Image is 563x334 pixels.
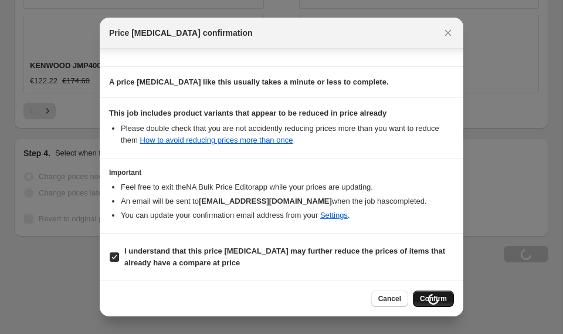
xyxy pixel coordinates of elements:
[440,25,456,41] button: Close
[109,168,454,177] h3: Important
[121,210,454,221] li: You can update your confirmation email address from your .
[121,123,454,146] li: Please double check that you are not accidently reducing prices more than you want to reduce them
[378,294,401,303] span: Cancel
[109,109,386,117] b: This job includes product variants that appear to be reduced in price already
[124,247,445,267] b: I understand that this price [MEDICAL_DATA] may further reduce the prices of items that already h...
[121,181,454,193] li: Feel free to exit the NA Bulk Price Editor app while your prices are updating.
[109,27,253,39] span: Price [MEDICAL_DATA] confirmation
[199,197,332,205] b: [EMAIL_ADDRESS][DOMAIN_NAME]
[320,211,348,220] a: Settings
[371,291,408,307] button: Cancel
[121,195,454,207] li: An email will be sent to when the job has completed .
[140,136,293,144] a: How to avoid reducing prices more than once
[109,77,389,86] b: A price [MEDICAL_DATA] like this usually takes a minute or less to complete.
